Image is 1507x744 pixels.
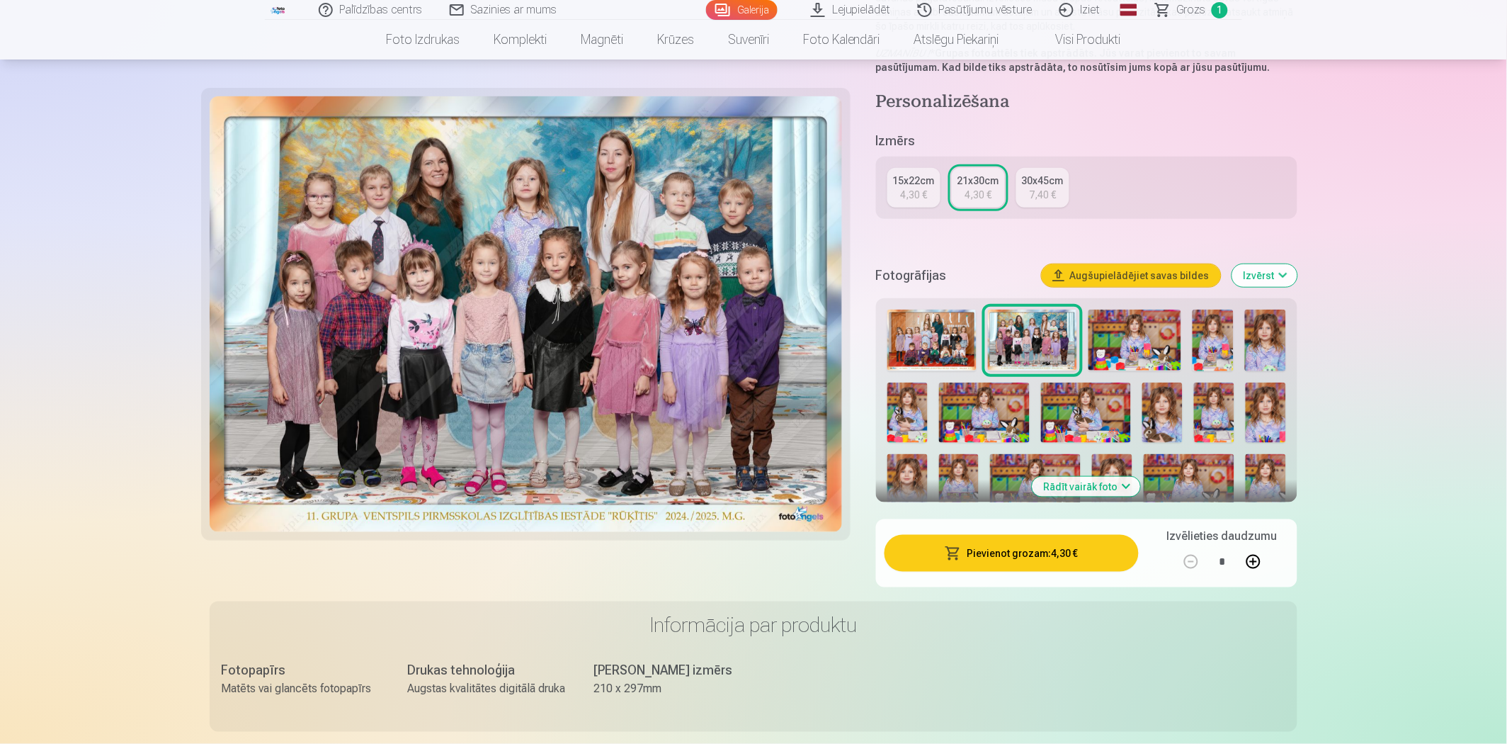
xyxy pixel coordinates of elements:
strong: Grupas fotoattēls tiek apstrādāts. Jūs varat pievienot to savam pasūtījumam. Kad bilde tiks apstr... [876,47,1270,73]
div: 7,40 € [1029,188,1056,202]
div: Drukas tehnoloģija [407,661,565,681]
div: Matēts vai glancēts fotopapīrs [221,681,379,698]
a: Foto kalendāri [786,20,897,60]
h4: Personalizēšana [876,91,1297,114]
button: Rādīt vairāk foto [1033,477,1141,497]
button: Augšupielādējiet savas bildes [1042,264,1221,287]
div: Augstas kvalitātes digitālā druka [407,681,565,698]
div: 30x45cm [1022,174,1064,188]
a: Magnēti [564,20,640,60]
a: Atslēgu piekariņi [897,20,1016,60]
h5: Fotogrāfijas [876,266,1030,286]
a: Krūzes [640,20,711,60]
a: Suvenīri [711,20,786,60]
button: Pievienot grozam:4,30 € [885,535,1139,572]
a: Visi produkti [1016,20,1138,60]
div: Fotopapīrs [221,661,379,681]
div: 4,30 € [965,188,991,202]
img: /fa1 [271,6,286,14]
h5: Izvēlieties daudzumu [1167,528,1278,545]
a: 21x30cm4,30 € [952,168,1005,208]
span: 1 [1212,2,1228,18]
div: 21x30cm [957,174,999,188]
div: [PERSON_NAME] izmērs [593,661,751,681]
a: 30x45cm7,40 € [1016,168,1069,208]
span: Grozs [1177,1,1206,18]
button: Izvērst [1232,264,1297,287]
div: 15x22cm [893,174,935,188]
h5: Izmērs [876,131,1297,151]
h3: Informācija par produktu [221,613,1286,638]
div: 4,30 € [900,188,927,202]
div: 210 x 297mm [593,681,751,698]
a: Komplekti [477,20,564,60]
a: Foto izdrukas [369,20,477,60]
a: 15x22cm4,30 € [887,168,940,208]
